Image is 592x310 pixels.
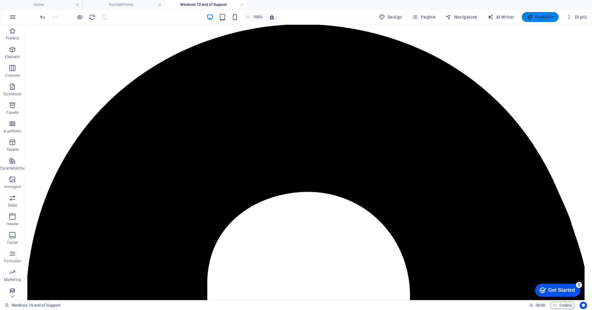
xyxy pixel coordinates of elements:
span: Pagine [412,14,435,20]
p: Elementi [5,54,20,59]
p: Marketing [4,277,21,282]
p: Tabelle [7,147,19,152]
p: Formulari [4,259,21,264]
span: Codice [553,302,572,309]
button: Codice [550,302,575,309]
button: undo [39,13,46,21]
button: reload [88,13,96,21]
span: 00 00 [536,302,545,309]
p: Immagini [4,184,21,189]
span: : [540,303,541,308]
h4: Windows 10 end of Support [165,1,247,8]
button: Navigatore [443,12,480,22]
div: 5 [46,1,52,7]
p: Slider [8,203,17,208]
h6: Tempo sessione [529,302,546,309]
p: A soffietto [4,129,21,134]
button: Pubblica [522,12,559,22]
div: Design (Ctrl+Alt+Y) [377,12,405,22]
i: Annulla: Cambia link (Ctrl+Z) [39,14,46,21]
button: Design [377,12,405,22]
span: AI Writer [487,14,514,20]
h4: Novità&Promo [82,1,165,8]
p: Colonne [5,73,20,78]
p: Footer [7,240,18,245]
i: Ricarica la pagina [89,14,96,21]
button: Pagine [409,12,438,22]
p: Contenuto [3,92,21,97]
span: Design [379,14,402,20]
button: Usercentrics [580,302,587,309]
button: 100% [244,13,266,21]
p: Header [7,222,19,226]
p: Caselle [6,110,19,115]
span: Navigatore [445,14,477,20]
div: Get Started 5 items remaining, 0% complete [5,3,50,16]
i: Quando ridimensioni, regola automaticamente il livello di zoom in modo che corrisponda al disposi... [269,14,275,20]
span: Di più [566,14,587,20]
span: Pubblica [527,14,554,20]
button: Di più [564,12,589,22]
button: AI Writer [485,12,517,22]
a: Fai clic per annullare la selezione. Doppio clic per aprire le pagine [5,302,60,309]
p: Preferiti [6,36,19,41]
h6: 100% [253,13,263,21]
div: Get Started [18,7,45,12]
